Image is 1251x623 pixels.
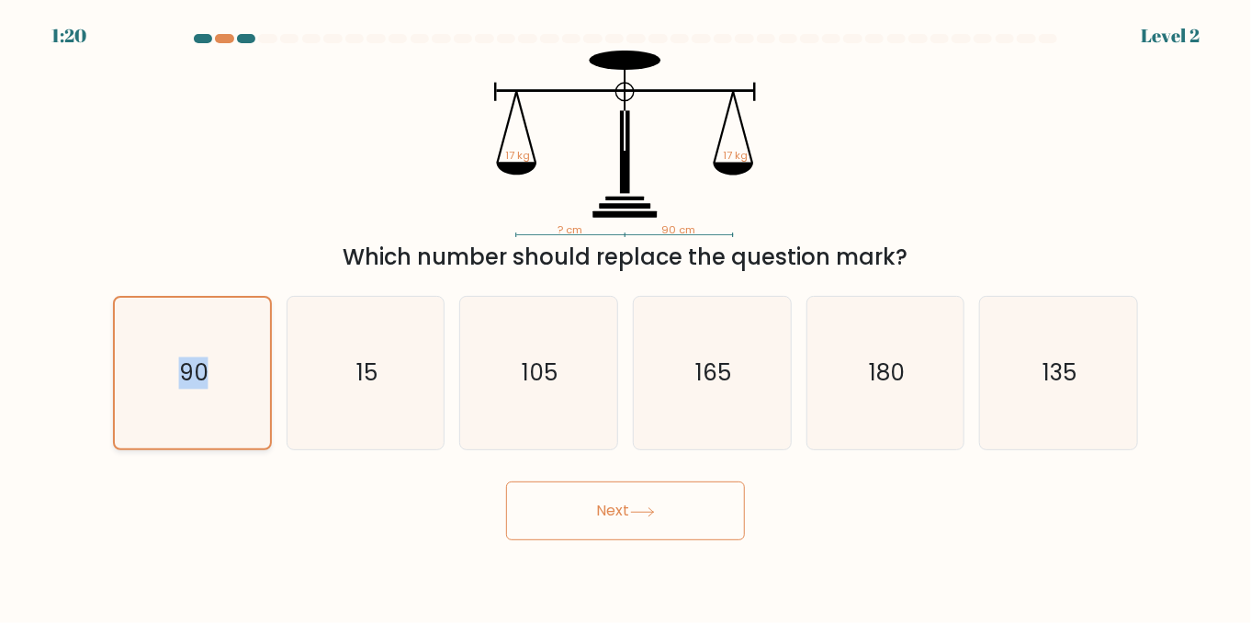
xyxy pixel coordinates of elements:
tspan: 90 cm [662,222,696,237]
tspan: ? cm [558,222,583,237]
div: Which number should replace the question mark? [124,241,1127,274]
text: 15 [356,357,378,390]
text: 105 [523,357,558,390]
div: Level 2 [1141,22,1200,50]
button: Next [506,481,745,540]
tspan: 17 kg [724,148,749,163]
text: 135 [1043,357,1077,390]
div: 1:20 [51,22,86,50]
tspan: 17 kg [505,148,530,163]
text: 165 [695,357,731,390]
text: 90 [179,357,208,389]
text: 180 [869,357,905,390]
